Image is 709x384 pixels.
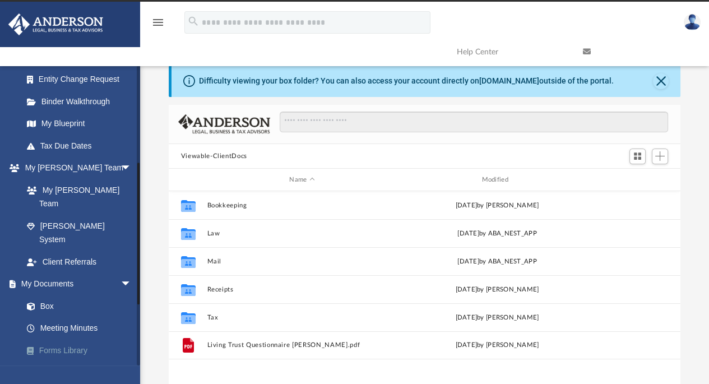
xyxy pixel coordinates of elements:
a: Entity Change Request [16,68,149,91]
a: [DOMAIN_NAME] [479,76,539,85]
button: Mail [207,258,397,265]
button: Tax [207,314,397,321]
button: Add [652,149,669,164]
button: Living Trust Questionnaire [PERSON_NAME].pdf [207,342,397,349]
a: menu [151,21,165,29]
a: My Documentsarrow_drop_down [8,273,149,295]
i: search [187,15,200,27]
div: Modified [402,175,592,185]
a: Meeting Minutes [16,317,149,340]
div: [DATE] by [PERSON_NAME] [402,285,592,295]
a: Box [16,295,143,317]
input: Search files and folders [280,112,668,133]
span: arrow_drop_down [121,273,143,296]
a: Client Referrals [16,251,143,273]
a: Notarize [16,362,149,384]
a: [PERSON_NAME] System [16,215,143,251]
a: Forms Library [16,339,149,362]
div: id [597,175,675,185]
a: Help Center [448,30,574,74]
a: Binder Walkthrough [16,90,149,113]
a: My [PERSON_NAME] Teamarrow_drop_down [8,157,143,179]
a: Tax Due Dates [16,135,149,157]
div: Name [206,175,397,185]
button: Viewable-ClientDocs [181,151,247,161]
i: menu [151,16,165,29]
div: [DATE] by ABA_NEST_APP [402,229,592,239]
div: [DATE] by ABA_NEST_APP [402,257,592,267]
div: id [174,175,202,185]
span: arrow_drop_down [121,157,143,180]
div: [DATE] by [PERSON_NAME] [402,313,592,323]
button: Law [207,230,397,237]
a: My [PERSON_NAME] Team [16,179,137,215]
a: My Blueprint [16,113,143,135]
button: Receipts [207,286,397,293]
div: [DATE] by [PERSON_NAME] [402,201,592,211]
div: Difficulty viewing your box folder? You can also access your account directly on outside of the p... [199,75,614,87]
img: Anderson Advisors Platinum Portal [5,13,106,35]
div: [DATE] by [PERSON_NAME] [402,340,592,350]
img: User Pic [684,14,701,30]
button: Close [653,73,669,89]
button: Switch to Grid View [629,149,646,164]
button: Bookkeeping [207,202,397,209]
